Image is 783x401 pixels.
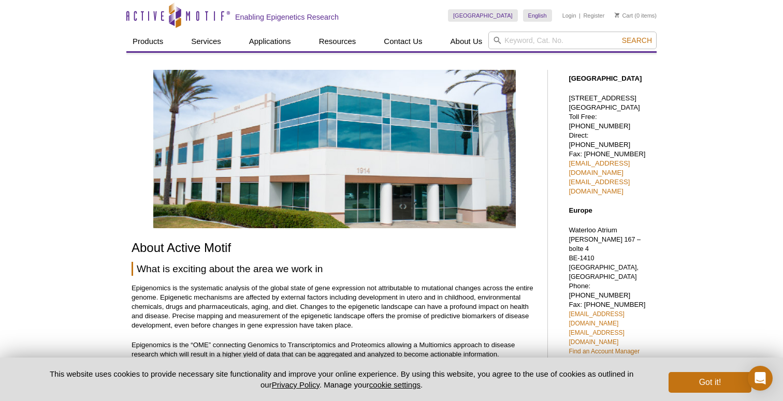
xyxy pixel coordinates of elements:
[569,329,624,346] a: [EMAIL_ADDRESS][DOMAIN_NAME]
[569,159,630,176] a: [EMAIL_ADDRESS][DOMAIN_NAME]
[748,366,773,391] div: Open Intercom Messenger
[32,368,651,390] p: This website uses cookies to provide necessary site functionality and improve your online experie...
[622,36,652,44] span: Search
[583,12,604,19] a: Register
[448,9,518,22] a: [GEOGRAPHIC_DATA]
[569,178,630,195] a: [EMAIL_ADDRESS][DOMAIN_NAME]
[235,12,339,22] h2: Enabling Epigenetics Research
[569,310,624,327] a: [EMAIL_ADDRESS][DOMAIN_NAME]
[126,32,169,51] a: Products
[569,226,651,356] p: Waterloo Atrium Phone: [PHONE_NUMBER] Fax: [PHONE_NUMBER]
[272,380,320,389] a: Privacy Policy
[523,9,552,22] a: English
[615,9,657,22] li: (0 items)
[619,36,655,45] button: Search
[569,236,641,280] span: [PERSON_NAME] 167 – boîte 4 BE-1410 [GEOGRAPHIC_DATA], [GEOGRAPHIC_DATA]
[569,348,640,355] a: Find an Account Manager
[569,206,592,214] strong: Europe
[488,32,657,49] input: Keyword, Cat. No.
[579,9,581,22] li: |
[569,75,642,82] strong: [GEOGRAPHIC_DATA]
[132,241,537,256] h1: About Active Motif
[444,32,489,51] a: About Us
[132,340,537,359] p: Epigenomics is the “OME” connecting Genomics to Transcriptomics and Proteomics allowing a Multiom...
[243,32,297,51] a: Applications
[185,32,227,51] a: Services
[313,32,363,51] a: Resources
[369,380,421,389] button: cookie settings
[569,94,651,196] p: [STREET_ADDRESS] [GEOGRAPHIC_DATA] Toll Free: [PHONE_NUMBER] Direct: [PHONE_NUMBER] Fax: [PHONE_N...
[615,12,633,19] a: Cart
[132,284,537,330] p: Epigenomics is the systematic analysis of the global state of gene expression not attributable to...
[132,262,537,276] h2: What is exciting about the area we work in
[615,12,619,18] img: Your Cart
[378,32,428,51] a: Contact Us
[562,12,576,19] a: Login
[669,372,751,393] button: Got it!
